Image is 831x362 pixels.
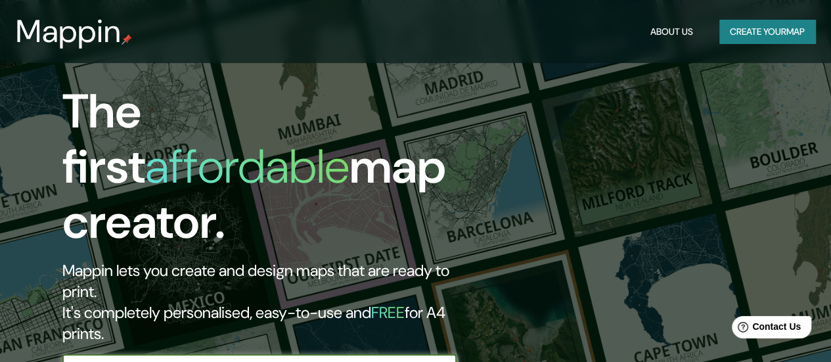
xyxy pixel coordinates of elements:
[62,260,478,344] h2: Mappin lets you create and design maps that are ready to print. It's completely personalised, eas...
[122,34,132,45] img: mappin-pin
[145,136,349,197] h1: affordable
[645,20,698,44] button: About Us
[62,84,478,260] h1: The first map creator.
[16,13,122,50] h3: Mappin
[371,302,405,323] h5: FREE
[719,20,815,44] button: Create yourmap
[714,311,817,348] iframe: Help widget launcher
